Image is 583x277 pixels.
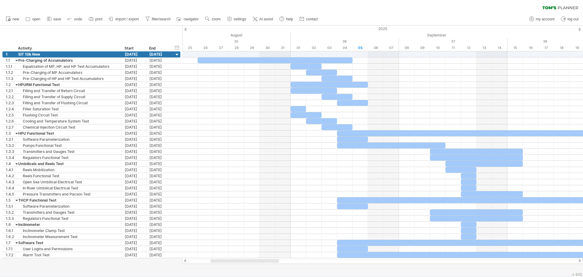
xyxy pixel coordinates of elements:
[568,17,578,21] span: log out
[18,167,118,173] div: Reels Mobilization
[122,234,146,240] div: [DATE]
[146,118,171,124] div: [DATE]
[6,143,15,148] div: 1.3.2
[337,45,353,51] div: Thursday, 4 September 2025
[146,51,171,57] div: [DATE]
[430,45,445,51] div: Wednesday, 10 September 2025
[259,17,273,21] span: AI assist
[146,240,171,246] div: [DATE]
[18,216,118,221] div: Regulators Functional Test
[572,272,582,277] div: v 422
[414,45,430,51] div: Tuesday, 9 September 2025
[6,209,15,215] div: 1.5.2
[122,82,146,88] div: [DATE]
[353,45,368,51] div: Friday, 5 September 2025
[149,45,167,51] div: End
[146,100,171,106] div: [DATE]
[146,209,171,215] div: [DATE]
[6,137,15,142] div: 1.3.1
[18,64,118,69] div: Equalization of MP, HP, and HP Test Accumulators
[368,45,384,51] div: Saturday, 6 September 2025
[122,155,146,161] div: [DATE]
[122,94,146,100] div: [DATE]
[122,130,146,136] div: [DATE]
[122,191,146,197] div: [DATE]
[152,17,171,21] span: filter/search
[18,228,118,234] div: Inclinometer Clamp Test
[291,45,306,51] div: Monday, 1 September 2025
[146,228,171,234] div: [DATE]
[122,143,146,148] div: [DATE]
[445,45,461,51] div: Thursday, 11 September 2025
[146,124,171,130] div: [DATE]
[6,112,15,118] div: 1.2.5
[6,51,15,57] div: 1
[115,17,139,21] span: import / export
[6,234,15,240] div: 1.6.2
[146,57,171,63] div: [DATE]
[122,216,146,221] div: [DATE]
[6,185,15,191] div: 1.4.4
[66,15,84,23] a: undo
[229,45,244,51] div: Thursday, 28 August 2025
[18,82,118,88] div: HPURM Functional Test
[559,15,580,23] a: log out
[507,45,523,51] div: Monday, 15 September 2025
[18,240,118,246] div: Software Test
[146,70,171,75] div: [DATE]
[122,161,146,167] div: [DATE]
[146,143,171,148] div: [DATE]
[146,161,171,167] div: [DATE]
[122,149,146,154] div: [DATE]
[18,130,118,136] div: HPU Functional Test
[146,106,171,112] div: [DATE]
[476,45,492,51] div: Saturday, 13 September 2025
[122,64,146,69] div: [DATE]
[18,143,118,148] div: Pumps Functional Test
[146,203,171,209] div: [DATE]
[107,15,141,23] a: import / export
[122,228,146,234] div: [DATE]
[18,149,118,154] div: Transmitters and Gauges Test
[6,118,15,124] div: 1.2.6
[18,203,118,209] div: Software Parameterization
[53,17,61,21] span: save
[384,45,399,51] div: Sunday, 7 September 2025
[182,38,291,45] div: 35
[146,234,171,240] div: [DATE]
[6,179,15,185] div: 1.4.3
[18,155,118,161] div: Regulators Functional Test
[6,197,15,203] div: 1.5
[6,124,15,130] div: 1.2.7
[18,209,118,215] div: Transmitters and Gauges Test
[6,88,15,94] div: 1.2.1
[146,82,171,88] div: [DATE]
[122,240,146,246] div: [DATE]
[124,45,143,51] div: Start
[18,179,118,185] div: Open Sea Umbilical Electrical Test
[18,246,118,252] div: User Logins and Permissions
[122,76,146,81] div: [DATE]
[6,191,15,197] div: 1.4.5
[18,94,118,100] div: Filling and Transfer of Supply Circuit
[122,118,146,124] div: [DATE]
[122,88,146,94] div: [DATE]
[291,38,399,45] div: 36
[176,15,200,23] a: navigator
[18,191,118,197] div: Pressure Transmitters and Pacson Test
[18,222,118,227] div: Inclinometer
[12,17,19,21] span: new
[536,17,554,21] span: my account
[18,70,118,75] div: Pre-Charging of MP Accumulators
[146,94,171,100] div: [DATE]
[528,15,556,23] a: my account
[6,130,15,136] div: 1.3
[492,45,507,51] div: Sunday, 14 September 2025
[146,246,171,252] div: [DATE]
[286,17,293,21] span: help
[32,17,40,21] span: open
[146,173,171,179] div: [DATE]
[244,45,260,51] div: Friday, 29 August 2025
[298,15,320,23] a: contact
[146,167,171,173] div: [DATE]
